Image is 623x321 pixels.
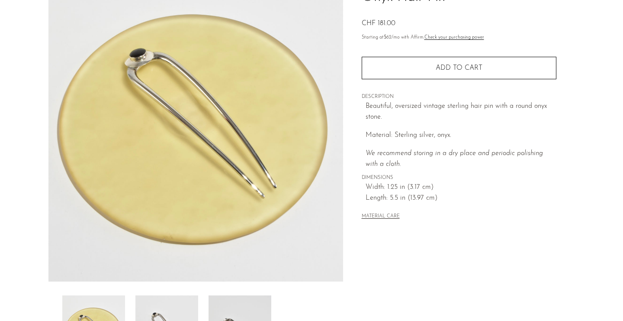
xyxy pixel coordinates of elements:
span: CHF 181.00 [362,20,395,27]
p: Beautiful, oversized vintage sterling hair pin with a round onyx stone. [366,101,556,123]
i: We recommend storing in a dry place and periodic polishing with a cloth. [366,150,543,168]
span: DESCRIPTION [362,93,556,101]
span: Width: 1.25 in (3.17 cm) [366,182,556,193]
span: Add to cart [436,65,482,71]
button: MATERIAL CARE [362,214,400,220]
a: Check your purchasing power - Learn more about Affirm Financing (opens in modal) [424,35,484,40]
span: DIMENSIONS [362,174,556,182]
p: Material: Sterling silver, onyx. [366,130,556,141]
p: Starting at /mo with Affirm. [362,34,556,42]
span: Length: 5.5 in (13.97 cm) [366,193,556,204]
span: $62 [384,35,392,40]
button: Add to cart [362,57,556,79]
